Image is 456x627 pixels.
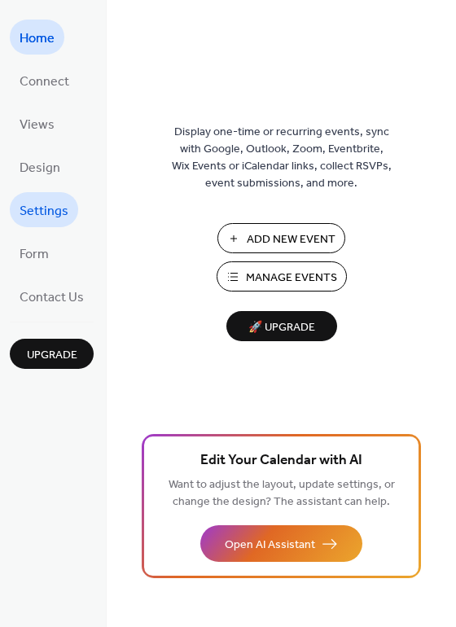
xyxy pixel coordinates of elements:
[200,525,362,562] button: Open AI Assistant
[27,347,77,364] span: Upgrade
[10,192,78,227] a: Settings
[10,149,70,184] a: Design
[247,231,335,248] span: Add New Event
[225,537,315,554] span: Open AI Assistant
[10,235,59,270] a: Form
[226,311,337,341] button: 🚀 Upgrade
[217,261,347,292] button: Manage Events
[236,317,327,339] span: 🚀 Upgrade
[246,270,337,287] span: Manage Events
[20,26,55,51] span: Home
[20,199,68,224] span: Settings
[10,20,64,55] a: Home
[169,474,395,513] span: Want to adjust the layout, update settings, or change the design? The assistant can help.
[10,278,94,313] a: Contact Us
[20,112,55,138] span: Views
[10,339,94,369] button: Upgrade
[10,63,79,98] a: Connect
[172,124,392,192] span: Display one-time or recurring events, sync with Google, Outlook, Zoom, Eventbrite, Wix Events or ...
[20,156,60,181] span: Design
[20,69,69,94] span: Connect
[217,223,345,253] button: Add New Event
[20,242,49,267] span: Form
[10,106,64,141] a: Views
[200,449,362,472] span: Edit Your Calendar with AI
[20,285,84,310] span: Contact Us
